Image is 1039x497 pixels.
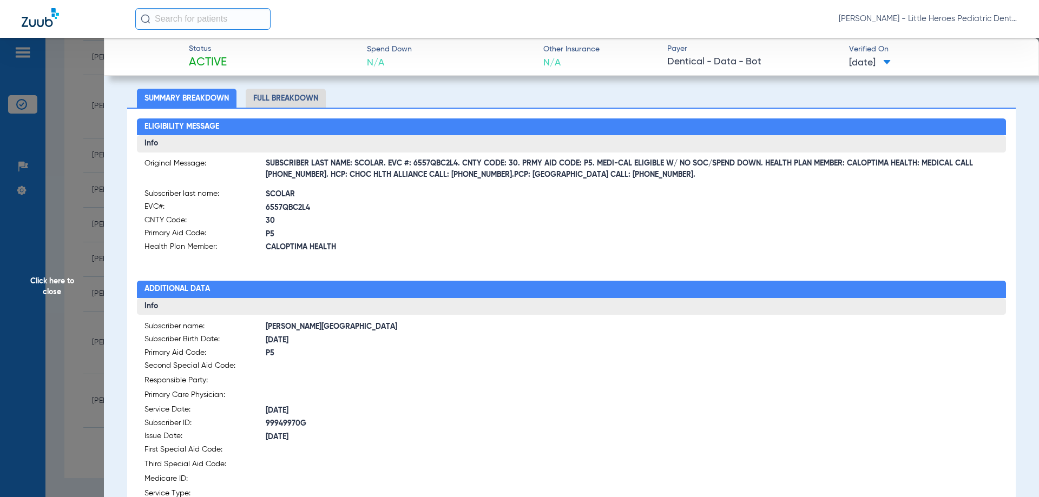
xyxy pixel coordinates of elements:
span: Subscriber Birth Date: [144,334,266,347]
span: Primary Aid Code: [144,228,266,241]
span: CNTY Code: [144,215,266,228]
span: Subscriber ID: [144,418,266,431]
span: Verified On [849,44,1022,55]
span: N/A [543,56,600,70]
h2: Additional Data [137,281,1007,298]
span: N/A [367,56,412,70]
span: Active [189,55,227,70]
li: Summary Breakdown [137,89,236,108]
span: [PERSON_NAME] - Little Heroes Pediatric Dentistry [839,14,1017,24]
span: Primary Aid Code: [144,347,266,361]
span: CALOPTIMA HEALTH [266,242,571,253]
span: EVC#: [144,201,266,215]
span: Subscriber name: [144,321,266,334]
span: [PERSON_NAME][GEOGRAPHIC_DATA] [266,321,571,333]
span: First Special Aid Code: [144,444,266,459]
span: Health Plan Member: [144,241,266,255]
span: P5 [266,229,571,240]
span: 99949970G [266,418,571,429]
h3: Info [137,135,1007,153]
span: 30 [266,215,571,227]
span: 6557QBC2L4 [266,202,571,214]
img: Zuub Logo [22,8,59,27]
span: [DATE] [266,335,571,346]
span: Second Special Aid Code: [144,360,266,375]
span: [DATE] [266,432,571,443]
span: Primary Care Physician: [144,389,266,404]
li: Full Breakdown [246,89,326,108]
span: [DATE] [266,405,571,416]
span: SCOLAR [266,189,571,200]
span: Issue Date: [144,430,266,444]
span: Service Date: [144,404,266,418]
span: Other Insurance [543,44,600,55]
span: Third Special Aid Code: [144,459,266,473]
span: Spend Down [367,44,412,55]
span: Original Message: [144,158,266,175]
span: Subscriber last name: [144,188,266,202]
iframe: Chat Widget [985,445,1039,497]
span: Status [189,43,227,55]
span: Responsible Party: [144,375,266,389]
h3: Info [137,298,1007,315]
h2: Eligibility Message [137,118,1007,136]
span: Dentical - Data - Bot [667,55,840,69]
img: Search Icon [141,14,150,24]
span: SUBSCRIBER LAST NAME: SCOLAR. EVC #: 6557QBC2L4. CNTY CODE: 30. PRMY AID CODE: P5. MEDI-CAL ELIGI... [266,164,999,175]
span: Payer [667,43,840,55]
span: [DATE] [849,56,891,70]
input: Search for patients [135,8,271,30]
span: P5 [266,348,571,359]
span: Medicare ID: [144,473,266,488]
